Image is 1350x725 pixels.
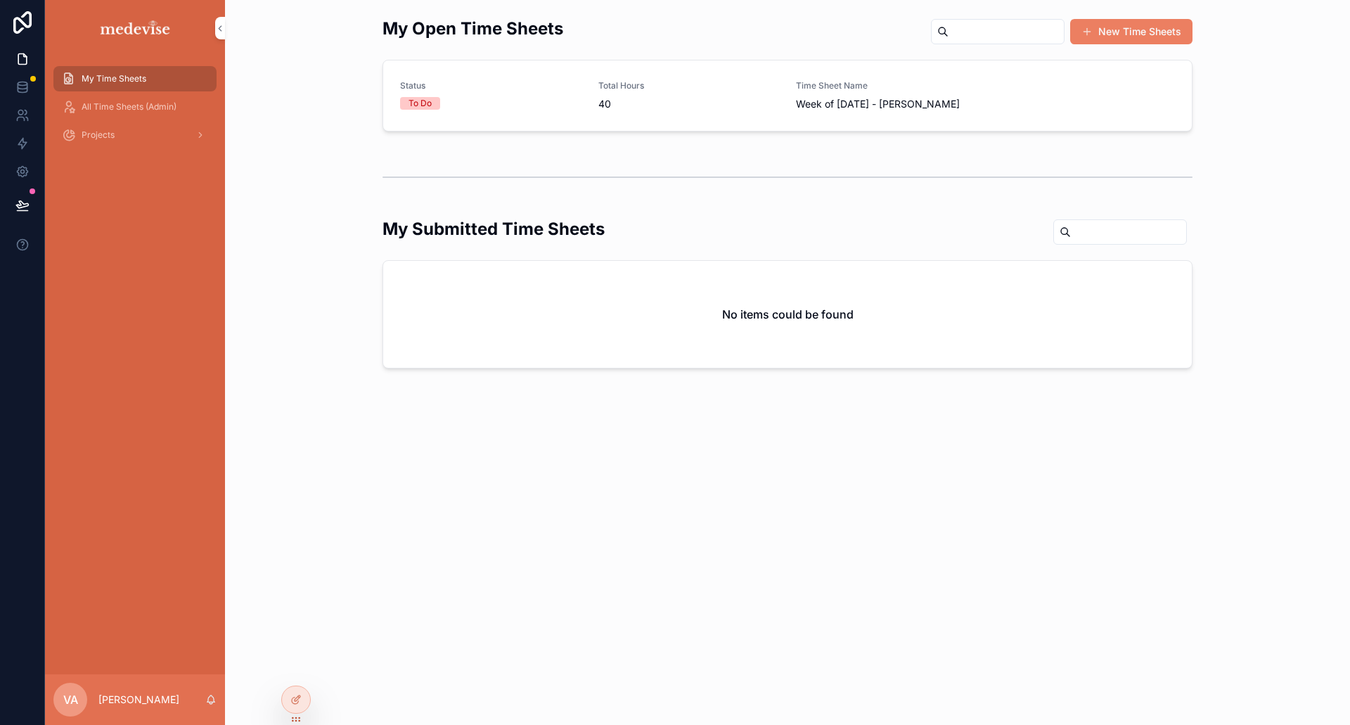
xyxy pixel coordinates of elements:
[383,60,1192,131] a: StatusTo DoTotal Hours40Time Sheet NameWeek of [DATE] - [PERSON_NAME]
[82,129,115,141] span: Projects
[382,17,563,40] h2: My Open Time Sheets
[796,97,977,111] span: Week of [DATE] - [PERSON_NAME]
[598,97,780,111] span: 40
[1070,19,1192,44] button: New Time Sheets
[796,80,977,91] span: Time Sheet Name
[98,17,173,39] img: App logo
[53,94,217,120] a: All Time Sheets (Admin)
[45,56,225,166] div: scrollable content
[722,306,854,323] h2: No items could be found
[409,97,432,110] div: To Do
[63,691,78,708] span: VA
[382,217,605,240] h2: My Submitted Time Sheets
[53,66,217,91] a: My Time Sheets
[82,73,146,84] span: My Time Sheets
[82,101,176,113] span: All Time Sheets (Admin)
[98,693,179,707] p: [PERSON_NAME]
[400,80,581,91] span: Status
[53,122,217,148] a: Projects
[598,80,780,91] span: Total Hours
